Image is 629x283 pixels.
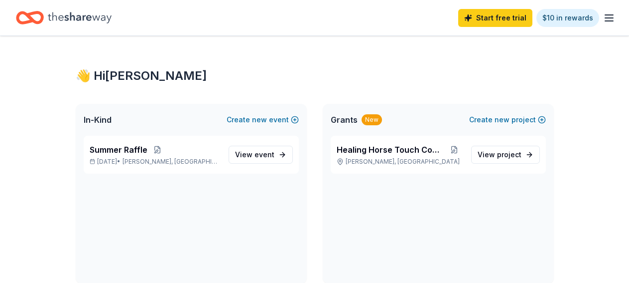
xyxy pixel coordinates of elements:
[254,150,274,159] span: event
[90,158,221,166] p: [DATE] •
[252,114,267,126] span: new
[458,9,532,27] a: Start free trial
[337,144,445,156] span: Healing Horse Touch Company
[471,146,540,164] a: View project
[229,146,293,164] a: View event
[123,158,220,166] span: [PERSON_NAME], [GEOGRAPHIC_DATA]
[536,9,599,27] a: $10 in rewards
[16,6,112,29] a: Home
[331,114,358,126] span: Grants
[227,114,299,126] button: Createnewevent
[478,149,521,161] span: View
[337,158,463,166] p: [PERSON_NAME], [GEOGRAPHIC_DATA]
[84,114,112,126] span: In-Kind
[495,114,509,126] span: new
[235,149,274,161] span: View
[76,68,554,84] div: 👋 Hi [PERSON_NAME]
[469,114,546,126] button: Createnewproject
[362,114,382,125] div: New
[90,144,147,156] span: Summer Raffle
[497,150,521,159] span: project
